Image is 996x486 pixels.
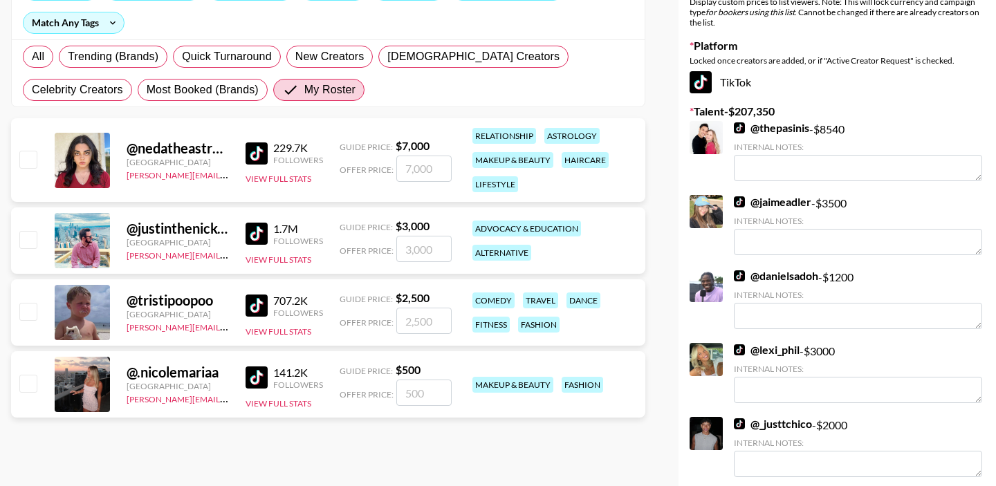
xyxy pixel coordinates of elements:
[246,254,311,265] button: View Full Stats
[562,152,609,168] div: haircare
[734,343,982,403] div: - $ 3000
[690,55,985,66] div: Locked once creators are added, or if "Active Creator Request" is checked.
[472,292,515,308] div: comedy
[472,317,510,333] div: fitness
[734,196,745,207] img: TikTok
[734,270,745,281] img: TikTok
[396,139,430,152] strong: $ 7,000
[147,82,259,98] span: Most Booked (Brands)
[273,236,323,246] div: Followers
[734,122,745,133] img: TikTok
[340,294,393,304] span: Guide Price:
[472,245,531,261] div: alternative
[246,174,311,184] button: View Full Stats
[544,128,600,144] div: astrology
[340,222,393,232] span: Guide Price:
[127,247,397,261] a: [PERSON_NAME][EMAIL_ADDRESS][PERSON_NAME][DOMAIN_NAME]
[127,391,397,404] a: [PERSON_NAME][EMAIL_ADDRESS][PERSON_NAME][DOMAIN_NAME]
[340,389,394,400] span: Offer Price:
[690,71,712,93] img: TikTok
[127,167,397,180] a: [PERSON_NAME][EMAIL_ADDRESS][PERSON_NAME][DOMAIN_NAME]
[32,48,44,65] span: All
[127,364,229,381] div: @ .nicolemariaa
[396,363,421,376] strong: $ 500
[396,219,430,232] strong: $ 3,000
[734,216,982,226] div: Internal Notes:
[396,308,452,334] input: 2,500
[273,141,323,155] div: 229.7K
[734,269,982,329] div: - $ 1200
[127,237,229,247] div: [GEOGRAPHIC_DATA]
[340,142,393,152] span: Guide Price:
[734,417,982,477] div: - $ 2000
[396,380,452,406] input: 500
[387,48,560,65] span: [DEMOGRAPHIC_DATA] Creators
[472,221,581,236] div: advocacy & education
[127,381,229,391] div: [GEOGRAPHIC_DATA]
[246,366,268,389] img: TikTok
[127,292,229,309] div: @ tristipoopoo
[340,245,394,256] span: Offer Price:
[734,290,982,300] div: Internal Notes:
[734,121,982,181] div: - $ 8540
[273,294,323,308] div: 707.2K
[562,377,603,393] div: fashion
[127,140,229,157] div: @ nedatheastrologer
[295,48,365,65] span: New Creators
[523,292,558,308] div: travel
[32,82,123,98] span: Celebrity Creators
[396,291,430,304] strong: $ 2,500
[182,48,272,65] span: Quick Turnaround
[734,121,809,135] a: @thepasinis
[472,377,553,393] div: makeup & beauty
[734,195,982,255] div: - $ 3500
[734,142,982,152] div: Internal Notes:
[734,438,982,448] div: Internal Notes:
[734,344,745,355] img: TikTok
[734,269,818,283] a: @danielsadoh
[734,343,800,357] a: @lexi_phil
[472,128,536,144] div: relationship
[246,398,311,409] button: View Full Stats
[273,366,323,380] div: 141.2K
[690,104,985,118] label: Talent - $ 207,350
[246,295,268,317] img: TikTok
[396,236,452,262] input: 3,000
[273,155,323,165] div: Followers
[127,309,229,319] div: [GEOGRAPHIC_DATA]
[340,317,394,328] span: Offer Price:
[734,195,811,209] a: @jaimeadler
[518,317,560,333] div: fashion
[734,418,745,429] img: TikTok
[690,39,985,53] label: Platform
[273,222,323,236] div: 1.7M
[127,220,229,237] div: @ justinthenickofcrime
[24,12,124,33] div: Match Any Tags
[304,82,356,98] span: My Roster
[734,364,982,374] div: Internal Notes:
[127,319,397,333] a: [PERSON_NAME][EMAIL_ADDRESS][PERSON_NAME][DOMAIN_NAME]
[734,417,812,431] a: @_justtchico
[68,48,158,65] span: Trending (Brands)
[566,292,600,308] div: dance
[246,326,311,337] button: View Full Stats
[127,157,229,167] div: [GEOGRAPHIC_DATA]
[472,152,553,168] div: makeup & beauty
[472,176,518,192] div: lifestyle
[273,380,323,390] div: Followers
[246,142,268,165] img: TikTok
[340,366,393,376] span: Guide Price:
[246,223,268,245] img: TikTok
[690,71,985,93] div: TikTok
[273,308,323,318] div: Followers
[340,165,394,175] span: Offer Price:
[705,7,795,17] em: for bookers using this list
[396,156,452,182] input: 7,000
